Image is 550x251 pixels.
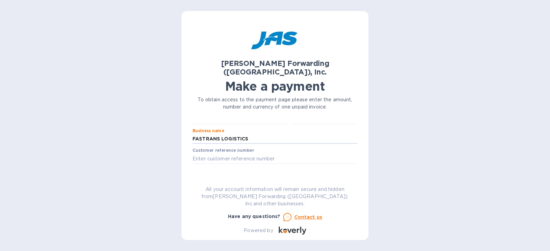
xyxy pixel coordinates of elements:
p: Powered by [244,227,273,234]
label: Business name [192,129,224,133]
b: Have any questions? [228,214,280,219]
label: Customer reference number [192,149,254,153]
p: All your account information will remain secure and hidden from [PERSON_NAME] Forwarding ([GEOGRA... [192,186,357,207]
p: To obtain access to the payment page please enter the amount, number and currency of one unpaid i... [192,96,357,111]
input: Enter business name [192,134,357,144]
input: Enter customer reference number [192,153,357,164]
h1: Make a payment [192,79,357,93]
b: [PERSON_NAME] Forwarding ([GEOGRAPHIC_DATA]), Inc. [221,59,329,76]
u: Contact us [294,214,322,220]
